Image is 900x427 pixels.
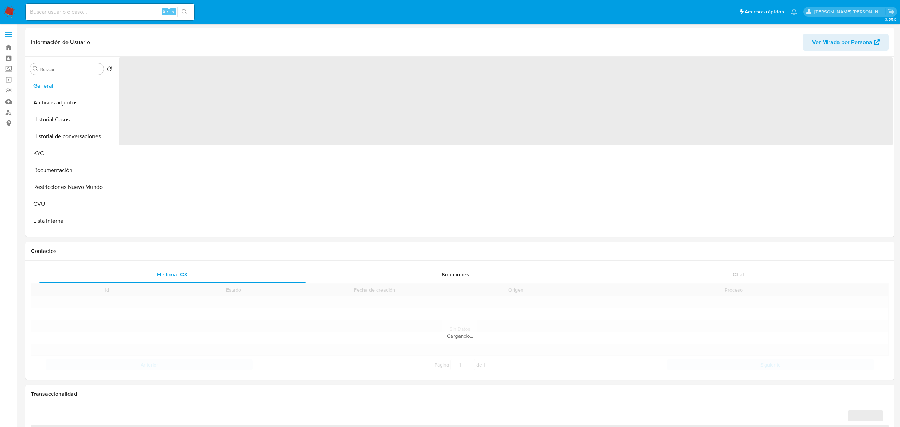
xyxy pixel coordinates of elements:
[27,145,115,162] button: KYC
[27,162,115,179] button: Documentación
[27,94,115,111] button: Archivos adjuntos
[31,390,889,397] h1: Transaccionalidad
[31,248,889,255] h1: Contactos
[107,66,112,74] button: Volver al orden por defecto
[177,7,192,17] button: search-icon
[31,332,889,339] div: Cargando...
[119,57,893,145] span: ‌
[26,7,194,17] input: Buscar usuario o caso...
[745,8,784,15] span: Accesos rápidos
[887,8,895,15] a: Salir
[27,128,115,145] button: Historial de conversaciones
[27,77,115,94] button: General
[27,212,115,229] button: Lista Interna
[27,196,115,212] button: CVU
[162,8,168,15] span: Alt
[27,179,115,196] button: Restricciones Nuevo Mundo
[814,8,885,15] p: roxana.vasquez@mercadolibre.com
[812,34,872,51] span: Ver Mirada por Persona
[172,8,174,15] span: s
[40,66,101,72] input: Buscar
[31,39,90,46] h1: Información de Usuario
[848,410,883,421] span: ‌
[733,270,745,279] span: Chat
[33,66,38,72] button: Buscar
[442,270,469,279] span: Soluciones
[157,270,188,279] span: Historial CX
[791,9,797,15] a: Notificaciones
[27,111,115,128] button: Historial Casos
[803,34,889,51] button: Ver Mirada por Persona
[27,229,115,246] button: Direcciones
